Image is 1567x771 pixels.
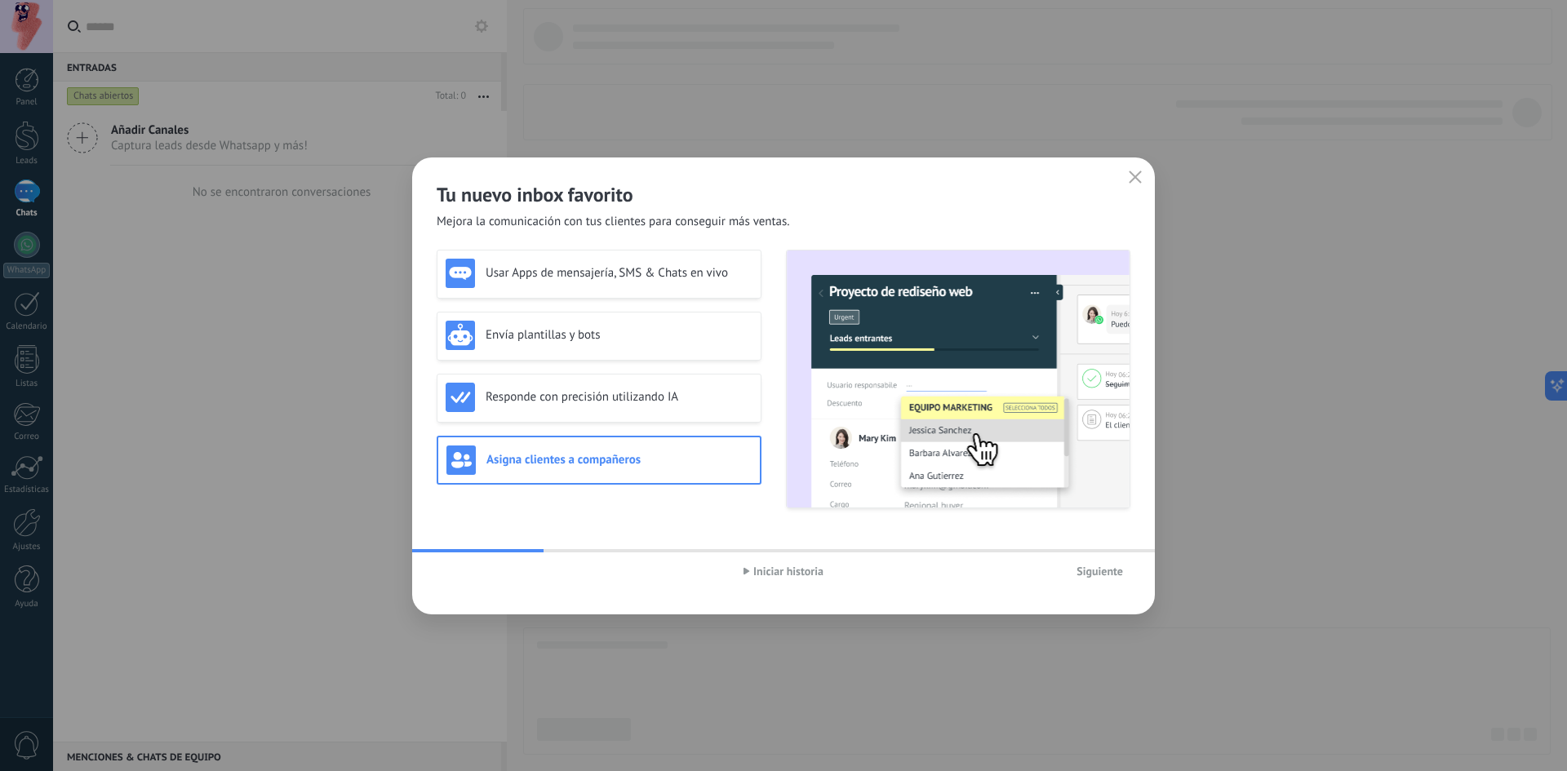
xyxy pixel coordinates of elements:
[1069,559,1130,583] button: Siguiente
[437,214,790,230] span: Mejora la comunicación con tus clientes para conseguir más ventas.
[1076,565,1123,577] span: Siguiente
[736,559,831,583] button: Iniciar historia
[753,565,823,577] span: Iniciar historia
[437,182,1130,207] h2: Tu nuevo inbox favorito
[486,265,752,281] h3: Usar Apps de mensajería, SMS & Chats en vivo
[486,327,752,343] h3: Envía plantillas y bots
[486,389,752,405] h3: Responde con precisión utilizando IA
[486,452,752,467] h3: Asigna clientes a compañeros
